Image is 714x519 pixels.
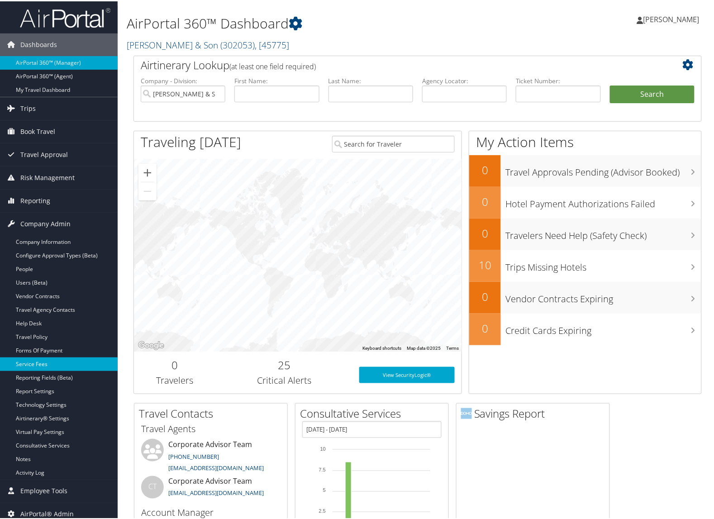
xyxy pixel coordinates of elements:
span: Reporting [20,188,50,211]
h1: Traveling [DATE] [141,131,241,150]
h1: My Action Items [469,131,701,150]
a: 10Trips Missing Hotels [469,249,701,281]
li: Corporate Advisor Team [137,475,285,504]
h2: 25 [223,356,346,371]
span: Risk Management [20,165,75,188]
h3: Travelers Need Help (Safety Check) [505,224,701,241]
h3: Critical Alerts [223,373,346,386]
h2: Travel Contacts [139,405,287,420]
label: Agency Locator: [422,75,507,84]
tspan: 10 [320,445,326,450]
h3: Trips Missing Hotels [505,255,701,272]
span: [PERSON_NAME] [643,13,700,23]
button: Keyboard shortcuts [362,344,401,350]
a: [PERSON_NAME] & Son [127,38,289,50]
a: 0Credit Cards Expiring [469,312,701,344]
tspan: 2.5 [319,507,326,513]
a: 0Travelers Need Help (Safety Check) [469,217,701,249]
span: Dashboards [20,32,57,55]
a: [PERSON_NAME] [637,5,709,32]
h3: Travelers [141,373,209,386]
h1: AirPortal 360™ Dashboard [127,13,514,32]
span: Book Travel [20,119,55,142]
a: Terms (opens in new tab) [446,344,459,349]
span: Employee Tools [20,479,67,501]
h2: 0 [141,356,209,371]
label: Company - Division: [141,75,225,84]
h3: Vendor Contracts Expiring [505,287,701,304]
span: , [ 45775 ] [255,38,289,50]
img: Google [136,338,166,350]
h2: Consultative Services [300,405,448,420]
h2: 10 [469,256,501,271]
span: Trips [20,96,36,119]
h3: Account Manager [141,505,281,518]
img: airportal-logo.png [20,6,110,27]
label: First Name: [234,75,319,84]
li: Corporate Advisor Team [137,438,285,475]
h2: 0 [469,319,501,335]
tspan: 7.5 [319,466,326,471]
h3: Credit Cards Expiring [505,319,701,336]
a: [PHONE_NUMBER] [168,451,219,459]
h2: 0 [469,288,501,303]
label: Last Name: [328,75,413,84]
h2: Savings Report [461,405,609,420]
h2: 0 [469,224,501,240]
a: 0Travel Approvals Pending (Advisor Booked) [469,154,701,186]
button: Zoom out [138,181,157,199]
h2: 0 [469,161,501,176]
a: 0Hotel Payment Authorizations Failed [469,186,701,217]
div: CT [141,475,164,497]
a: [EMAIL_ADDRESS][DOMAIN_NAME] [168,462,264,471]
button: Zoom in [138,162,157,181]
input: Search for Traveler [332,134,455,151]
h3: Travel Approvals Pending (Advisor Booked) [505,160,701,177]
h2: Airtinerary Lookup [141,56,647,71]
span: Map data ©2025 [407,344,441,349]
span: Company Admin [20,211,71,234]
a: View SecurityLogic® [359,366,455,382]
h2: 0 [469,193,501,208]
label: Ticket Number: [516,75,600,84]
h3: Hotel Payment Authorizations Failed [505,192,701,209]
img: domo-logo.png [461,407,472,418]
tspan: 5 [323,486,326,492]
button: Search [610,84,695,102]
span: ( 302053 ) [220,38,255,50]
span: (at least one field required) [229,60,316,70]
span: Travel Approval [20,142,68,165]
h3: Travel Agents [141,421,281,434]
a: 0Vendor Contracts Expiring [469,281,701,312]
a: Open this area in Google Maps (opens a new window) [136,338,166,350]
a: [EMAIL_ADDRESS][DOMAIN_NAME] [168,488,264,496]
